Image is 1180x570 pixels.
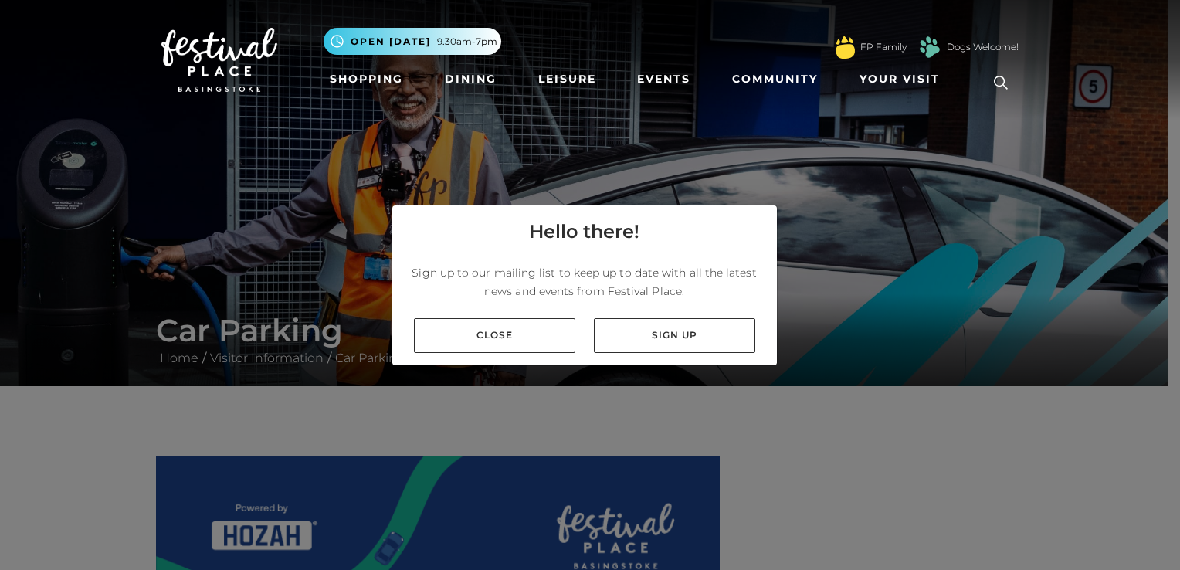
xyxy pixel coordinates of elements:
[947,40,1019,54] a: Dogs Welcome!
[594,318,755,353] a: Sign up
[532,65,602,93] a: Leisure
[324,28,501,55] button: Open [DATE] 9.30am-7pm
[437,35,497,49] span: 9.30am-7pm
[860,40,907,54] a: FP Family
[726,65,824,93] a: Community
[439,65,503,93] a: Dining
[351,35,431,49] span: Open [DATE]
[529,218,639,246] h4: Hello there!
[405,263,765,300] p: Sign up to our mailing list to keep up to date with all the latest news and events from Festival ...
[860,71,940,87] span: Your Visit
[161,28,277,93] img: Festival Place Logo
[414,318,575,353] a: Close
[631,65,697,93] a: Events
[324,65,409,93] a: Shopping
[853,65,954,93] a: Your Visit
